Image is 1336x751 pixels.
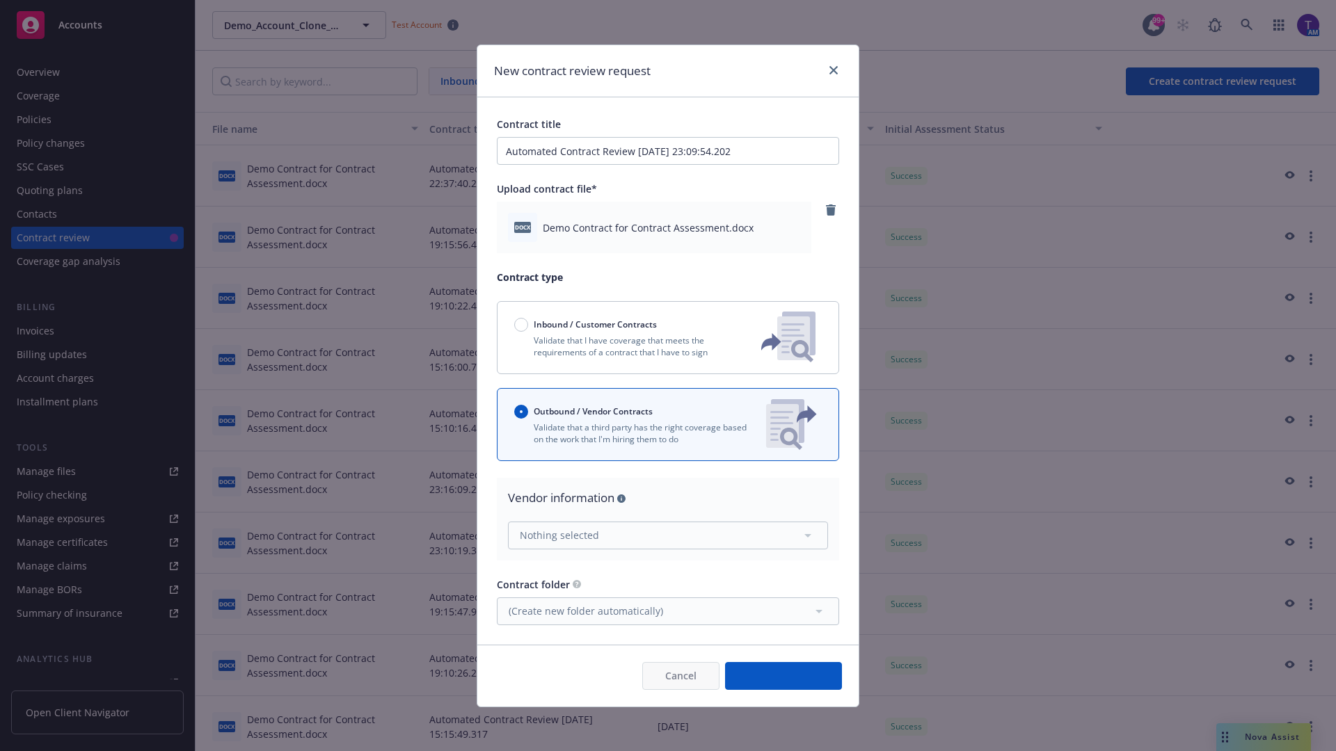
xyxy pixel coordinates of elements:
a: close [825,62,842,79]
input: Outbound / Vendor Contracts [514,405,528,419]
span: Create request [748,669,819,682]
span: Contract title [497,118,561,131]
h1: New contract review request [494,62,651,80]
button: Create request [725,662,842,690]
span: Nothing selected [520,528,599,542]
span: Upload contract file* [497,182,597,195]
span: Inbound / Customer Contracts [534,318,657,330]
span: Demo Contract for Contract Assessment.docx [543,220,754,235]
input: Inbound / Customer Contracts [514,318,528,332]
a: remove [822,202,839,218]
span: docx [514,222,531,232]
p: Contract type [497,270,839,284]
button: (Create new folder automatically) [497,597,839,625]
div: Vendor information [508,489,828,507]
button: Nothing selected [508,522,828,549]
span: Contract folder [497,578,570,591]
span: Cancel [665,669,697,682]
button: Outbound / Vendor ContractsValidate that a third party has the right coverage based on the work t... [497,388,839,461]
button: Cancel [642,662,719,690]
p: Validate that I have coverage that meets the requirements of a contract that I have to sign [514,334,738,358]
span: Outbound / Vendor Contracts [534,405,653,417]
input: Enter a title for this contract [497,137,839,165]
button: Inbound / Customer ContractsValidate that I have coverage that meets the requirements of a contra... [497,301,839,374]
span: (Create new folder automatically) [509,604,663,618]
p: Validate that a third party has the right coverage based on the work that I'm hiring them to do [514,421,755,445]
